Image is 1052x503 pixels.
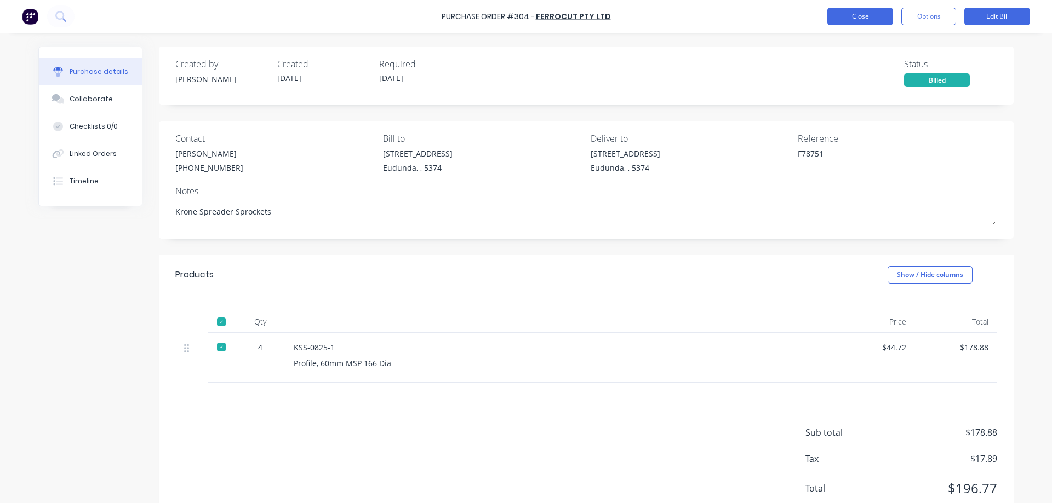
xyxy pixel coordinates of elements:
div: Created [277,57,370,71]
button: Timeline [39,167,142,195]
div: Purchase details [70,67,128,77]
div: Status [904,57,997,71]
span: Total [805,482,888,495]
button: Linked Orders [39,140,142,167]
div: $44.72 [842,342,906,353]
div: [PERSON_NAME] [175,73,268,85]
textarea: Krone Spreader Sprockets [175,200,997,225]
div: [STREET_ADDRESS] [591,148,660,159]
div: Billed [904,73,970,87]
span: $196.77 [888,478,997,498]
div: Profile, 60mm MSP 166 Dia [294,357,824,369]
div: Collaborate [70,94,113,104]
div: Reference [798,132,997,145]
div: KSS-0825-1 [294,342,824,353]
span: $178.88 [888,426,997,439]
div: Products [175,268,214,281]
span: $17.89 [888,452,997,465]
div: Notes [175,184,997,198]
div: Total [915,311,997,333]
button: Collaborate [39,85,142,113]
div: Created by [175,57,268,71]
div: Bill to [383,132,582,145]
button: Checklists 0/0 [39,113,142,140]
div: Price [833,311,915,333]
button: Options [901,8,956,25]
div: Timeline [70,176,99,186]
img: Factory [22,8,38,25]
textarea: F78751 [798,148,935,172]
span: Sub total [805,426,888,439]
button: Edit Bill [964,8,1030,25]
div: Eudunda, , 5374 [383,162,453,174]
button: Show / Hide columns [888,266,973,284]
a: Ferrocut Pty Ltd [536,11,611,22]
div: $178.88 [924,342,988,353]
div: [STREET_ADDRESS] [383,148,453,159]
div: Qty [236,311,285,333]
div: 4 [244,342,276,353]
div: Contact [175,132,375,145]
button: Purchase details [39,58,142,85]
div: Linked Orders [70,149,117,159]
button: Close [827,8,893,25]
div: [PERSON_NAME] [175,148,243,159]
div: Purchase Order #304 - [442,11,535,22]
div: Deliver to [591,132,790,145]
div: [PHONE_NUMBER] [175,162,243,174]
div: Checklists 0/0 [70,122,118,131]
span: Tax [805,452,888,465]
div: Required [379,57,472,71]
div: Eudunda, , 5374 [591,162,660,174]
